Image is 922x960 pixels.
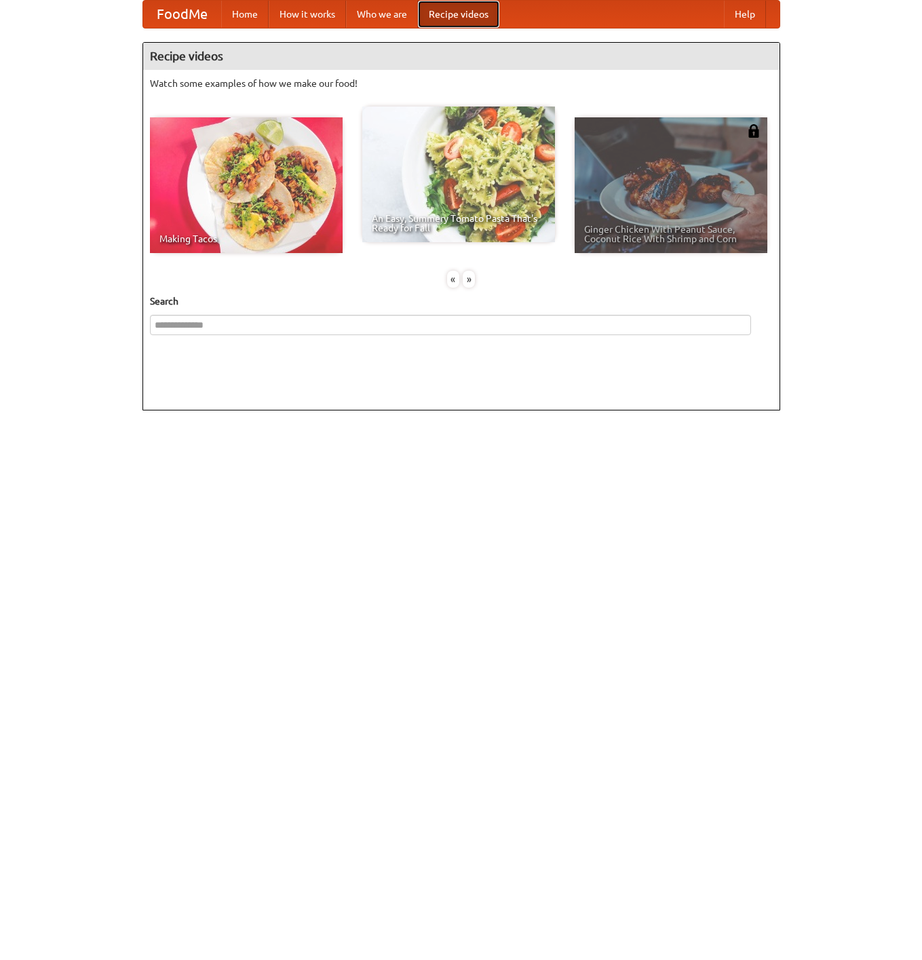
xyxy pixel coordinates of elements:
span: Making Tacos [159,234,333,244]
a: FoodMe [143,1,221,28]
a: How it works [269,1,346,28]
p: Watch some examples of how we make our food! [150,77,773,90]
h4: Recipe videos [143,43,780,70]
div: » [463,271,475,288]
a: Home [221,1,269,28]
a: Making Tacos [150,117,343,253]
a: An Easy, Summery Tomato Pasta That's Ready for Fall [362,107,555,242]
img: 483408.png [747,124,761,138]
div: « [447,271,459,288]
span: An Easy, Summery Tomato Pasta That's Ready for Fall [372,214,545,233]
a: Recipe videos [418,1,499,28]
h5: Search [150,294,773,308]
a: Who we are [346,1,418,28]
a: Help [724,1,766,28]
